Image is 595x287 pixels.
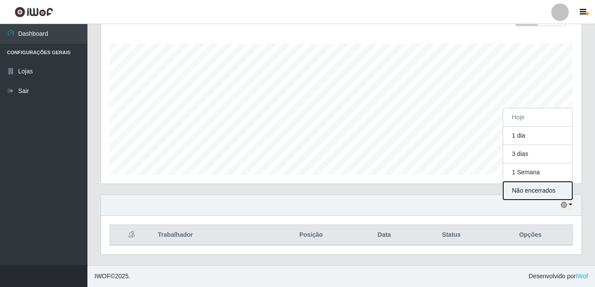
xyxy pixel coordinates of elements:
[503,163,572,182] button: 1 Semana
[94,272,130,281] span: © 2025 .
[14,7,53,17] img: CoreUI Logo
[503,145,572,163] button: 3 dias
[503,127,572,145] button: 1 dia
[414,225,488,246] th: Status
[503,182,572,200] button: Não encerrados
[488,225,572,246] th: Opções
[503,108,572,127] button: Hoje
[268,225,354,246] th: Posição
[94,273,111,280] span: IWOF
[576,273,588,280] a: iWof
[153,225,268,246] th: Trabalhador
[354,225,414,246] th: Data
[529,272,588,281] span: Desenvolvido por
